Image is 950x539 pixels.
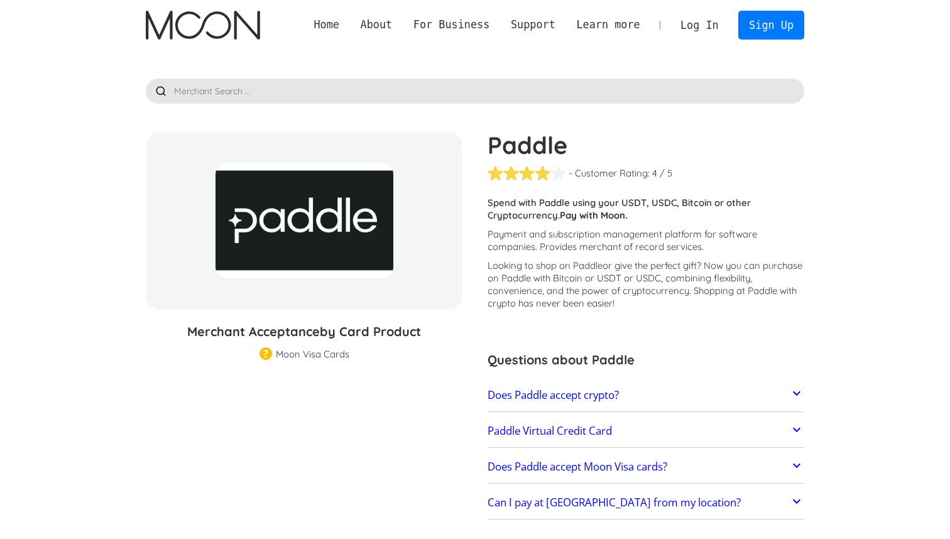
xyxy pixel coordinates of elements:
div: About [350,17,403,33]
div: / 5 [660,167,672,180]
div: For Business [403,17,500,33]
h2: Does Paddle accept crypto? [488,389,619,401]
h3: Questions about Paddle [488,351,804,369]
h1: Paddle [488,131,804,159]
div: About [361,17,393,33]
p: Looking to shop on Paddle ? Now you can purchase on Paddle with Bitcoin or USDT or USDC, combinin... [488,259,804,310]
a: Paddle Virtual Credit Card [488,418,804,444]
h2: Does Paddle accept Moon Visa cards? [488,460,667,473]
a: Sign Up [738,11,804,39]
span: by Card Product [320,324,421,339]
h2: Can I pay at [GEOGRAPHIC_DATA] from my location? [488,496,741,509]
div: Moon Visa Cards [276,348,349,361]
a: Does Paddle accept crypto? [488,382,804,408]
h3: Merchant Acceptance [146,322,462,341]
div: 4 [652,167,657,180]
a: Log In [670,11,729,39]
strong: Pay with Moon. [560,209,628,221]
a: Home [303,17,350,33]
div: Learn more [566,17,651,33]
span: or give the perfect gift [603,259,697,271]
div: Learn more [576,17,640,33]
a: Can I pay at [GEOGRAPHIC_DATA] from my location? [488,490,804,516]
div: Support [500,17,565,33]
a: home [146,11,259,40]
input: Merchant Search ... [146,79,804,104]
div: Support [511,17,555,33]
div: - Customer Rating: [569,167,650,180]
p: Payment and subscription management platform for software companies. Provides merchant of record ... [488,228,804,253]
h2: Paddle Virtual Credit Card [488,425,612,437]
img: Moon Logo [146,11,259,40]
a: Does Paddle accept Moon Visa cards? [488,454,804,480]
p: Spend with Paddle using your USDT, USDC, Bitcoin or other Cryptocurrency. [488,197,804,222]
div: For Business [413,17,489,33]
